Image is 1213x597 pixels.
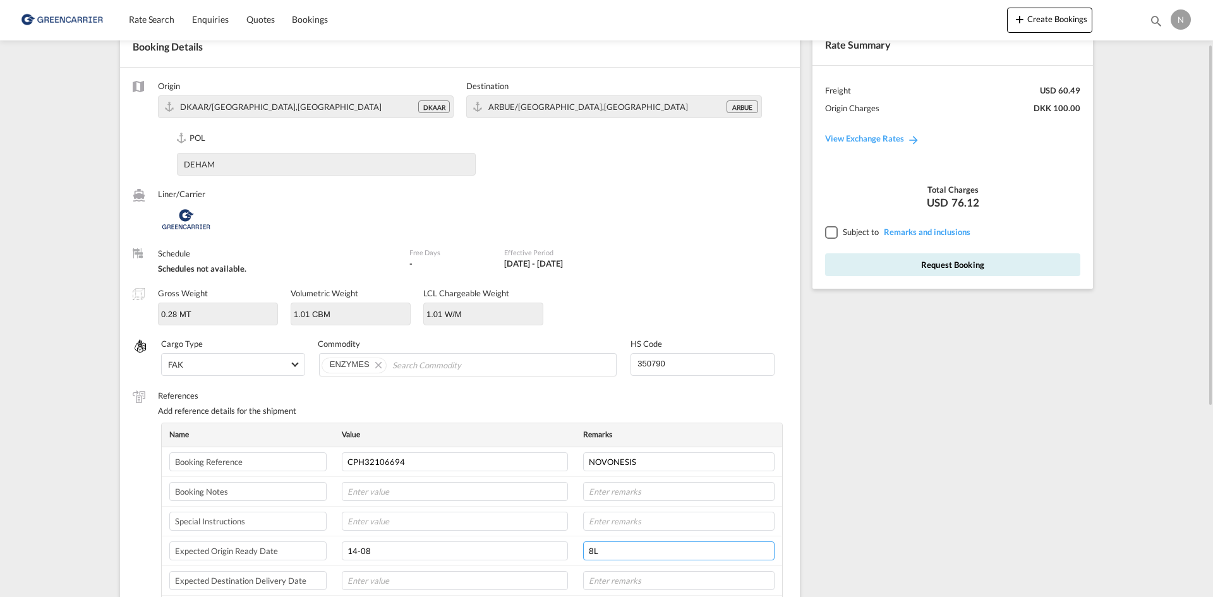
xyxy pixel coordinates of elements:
input: Enter value [342,541,568,560]
div: DKK 100.00 [1034,102,1080,114]
div: USD 60.49 [1040,85,1080,96]
div: icon-magnify [1149,14,1163,33]
span: REMARKSINCLUSIONS [881,227,970,237]
div: Freight [825,85,851,96]
div: N [1171,9,1191,30]
input: Enter remarks [583,541,775,560]
div: Total Charges [825,184,1080,195]
th: Remarks [576,423,782,447]
label: Destination [466,80,762,92]
span: Quotes [246,14,274,25]
label: References [158,390,787,401]
label: Volumetric Weight [291,288,358,298]
span: ENZYMES [330,359,370,369]
label: LCL Chargeable Weight [423,288,509,298]
button: icon-plus 400-fgCreate Bookings [1007,8,1092,33]
label: Schedule [158,248,397,259]
span: Subject to [843,227,879,237]
span: Booking Details [133,40,203,52]
th: Name [162,423,334,447]
input: Enter label [169,482,327,501]
md-icon: icon-magnify [1149,14,1163,28]
label: Free Days [409,248,491,257]
span: 76.12 [951,195,979,210]
label: Cargo Type [161,338,305,349]
label: Effective Period [504,248,617,257]
input: Enter label [169,541,327,560]
button: Remove ENZYMES [367,358,386,371]
input: Enter remarks [583,452,775,471]
input: Enter remarks [583,512,775,531]
div: FAK [168,359,183,370]
span: Bookings [292,14,327,25]
input: Enter value [342,482,568,501]
th: Value [334,423,576,447]
div: Greencarrier Consolidators [158,203,397,235]
label: Commodity [318,338,619,349]
div: ARBUE [727,100,758,113]
div: Origin Charges [825,102,879,114]
input: Chips input. [392,355,508,375]
label: HS Code [631,338,775,349]
img: b0b18ec08afe11efb1d4932555f5f09d.png [19,6,104,34]
input: Enter remarks [583,482,775,501]
label: POL [177,132,476,145]
button: Request Booking [825,253,1080,276]
input: Enter label [169,512,327,531]
div: 01 Jul 2025 - 30 Sep 2025 [504,258,563,269]
div: DEHAM [178,159,215,170]
img: Greencarrier Consolidators [158,203,214,235]
input: Enter value [342,571,568,590]
label: Origin [158,80,454,92]
span: DKAAR/Aarhus,Europe [180,102,382,112]
span: Rate Search [129,14,174,25]
md-select: Select Cargo type: FAK [161,353,305,376]
md-icon: /assets/icons/custom/liner-aaa8ad.svg [133,189,145,202]
div: DKAAR [418,100,450,113]
input: Enter value [342,452,568,471]
input: Enter remarks [583,571,775,590]
md-icon: icon-arrow-right [907,133,920,146]
div: USD [825,195,1080,210]
div: Add reference details for the shipment [158,405,787,416]
a: View Exchange Rates [812,121,932,156]
span: ARBUE/Buenos Aires,Americas [488,102,688,112]
input: Enter value [342,512,568,531]
div: ENZYMES. Press delete to remove this chip. [330,358,372,371]
input: Enter HS Code [636,354,774,373]
label: Gross Weight [158,288,208,298]
div: - [409,258,413,269]
div: Rate Summary [812,25,1093,64]
md-chips-wrap: Chips container. Use arrow keys to select chips. [319,353,617,376]
div: Schedules not available. [158,263,397,274]
label: Liner/Carrier [158,188,397,200]
md-icon: icon-plus 400-fg [1012,11,1027,27]
input: Enter label [169,452,327,471]
input: Enter label [169,571,327,590]
span: Enquiries [192,14,229,25]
